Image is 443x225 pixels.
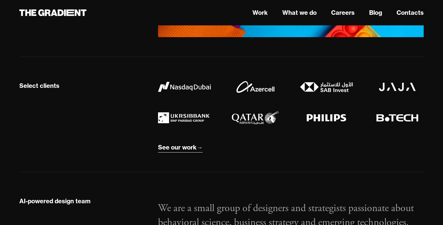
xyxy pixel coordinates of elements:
a: Careers [331,8,355,17]
div: → [197,143,203,151]
div: See our work [158,143,197,151]
a: Blog [369,8,382,17]
img: SAB Invest [300,82,353,92]
img: Nasdaq Dubai logo [158,82,211,92]
a: Contacts [397,8,424,17]
div: Select clients [19,82,59,90]
a: Work [252,8,268,17]
a: What we do [282,8,317,17]
a: See our work→ [158,143,203,153]
div: AI-powered design team [19,197,90,205]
